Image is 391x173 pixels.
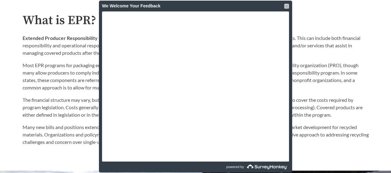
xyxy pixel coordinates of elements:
h2: What is EPR? [23,14,369,28]
div: We Welcome Your Feedback [102,1,289,11]
p: The financial structure may vary, but in most EPR programs producers pay fees to the PRO. The PRO... [23,96,369,119]
a: powered by [196,162,289,172]
p: Most EPR programs for packaging encourage or require producers of packaging products to join a co... [23,62,369,91]
strong: Extended Producer Responsibility (EPR) [23,35,111,41]
p: Many new bills and positions extend cost coverage to include outreach and education, infrastructu... [23,123,369,146]
p: is a policy approach that assigns producers responsibility for the end-of-life of products. This ... [23,34,369,57]
span: powered by [226,162,244,172]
